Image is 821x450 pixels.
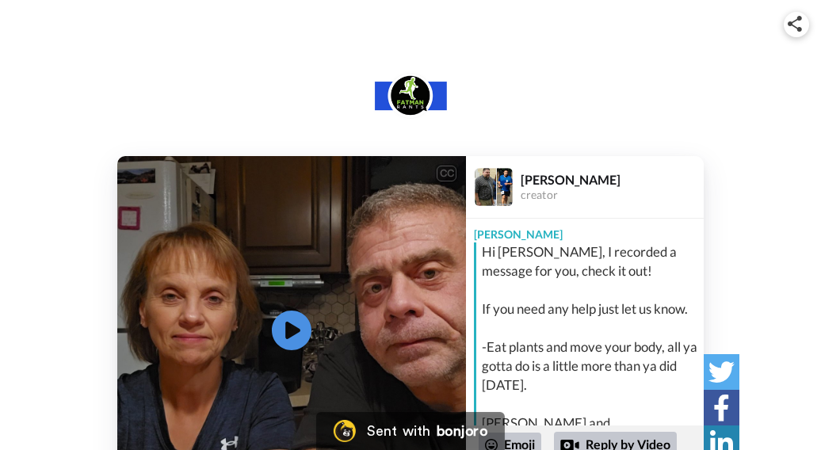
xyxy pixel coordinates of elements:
[334,420,356,442] img: Bonjoro Logo
[437,166,456,181] div: CC
[521,172,703,187] div: [PERSON_NAME]
[788,16,802,32] img: ic_share.svg
[475,168,513,206] img: Profile Image
[466,219,704,242] div: [PERSON_NAME]
[521,189,703,202] div: creator
[316,412,505,450] a: Bonjoro LogoSent withbonjoro
[367,424,430,438] div: Sent with
[437,424,487,438] div: bonjoro
[368,69,453,132] img: logo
